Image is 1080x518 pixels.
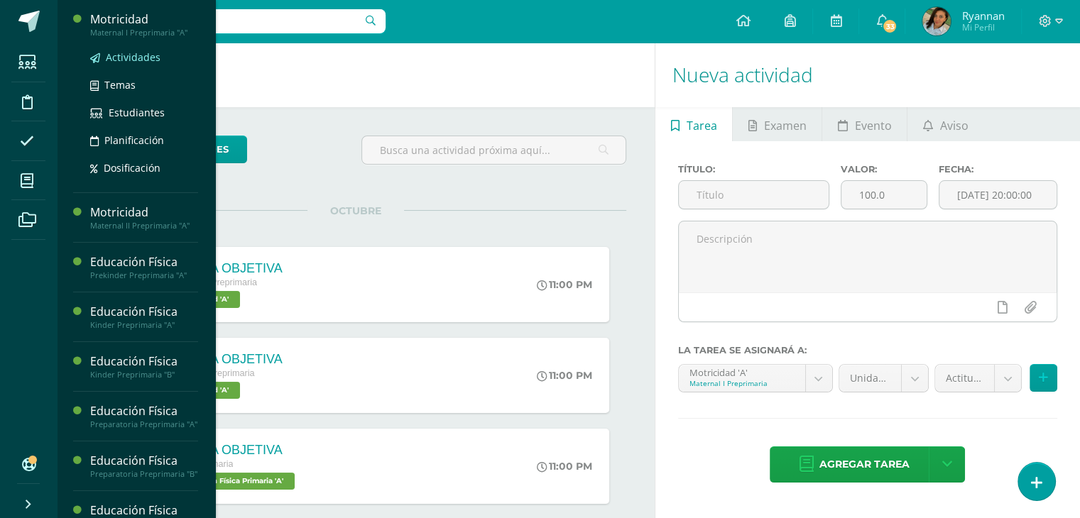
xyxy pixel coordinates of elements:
[90,469,198,479] div: Preparatoria Preprimaria "B"
[537,369,592,382] div: 11:00 PM
[90,304,198,320] div: Educación Física
[90,304,198,330] a: Educación FísicaKinder Preprimaria "A"
[104,161,160,175] span: Dosificación
[935,365,1021,392] a: Actitudinal (5.0%)
[104,78,136,92] span: Temas
[90,204,198,221] div: Motricidad
[74,43,638,107] h1: Actividades
[678,164,829,175] label: Título:
[939,181,1057,209] input: Fecha de entrega
[362,136,626,164] input: Busca una actividad próxima aquí...
[90,370,198,380] div: Kinder Preprimaria "B"
[922,7,951,35] img: 95e2457c508a8ff1d71f29c639c1ac90.png
[166,261,283,276] div: PRUEBA OBJETIVA
[655,107,732,141] a: Tarea
[90,221,198,231] div: Maternal II Preprimaria "A"
[90,254,198,270] div: Educación Física
[855,109,892,143] span: Evento
[109,106,165,119] span: Estudiantes
[90,132,198,148] a: Planificación
[678,345,1057,356] label: La tarea se asignará a:
[687,109,717,143] span: Tarea
[764,109,807,143] span: Examen
[882,18,898,34] span: 33
[106,50,160,64] span: Actividades
[90,320,198,330] div: Kinder Preprimaria "A"
[672,43,1063,107] h1: Nueva actividad
[679,365,832,392] a: Motricidad 'A'Maternal I Preprimaria
[822,107,907,141] a: Evento
[537,278,592,291] div: 11:00 PM
[90,453,198,479] a: Educación FísicaPreparatoria Preprimaria "B"
[104,133,164,147] span: Planificación
[841,164,927,175] label: Valor:
[90,104,198,121] a: Estudiantes
[90,403,198,429] a: Educación FísicaPreparatoria Preprimaria "A"
[839,365,929,392] a: Unidad 4
[689,365,795,378] div: Motricidad 'A'
[90,11,198,38] a: MotricidadMaternal I Preprimaria "A"
[537,460,592,473] div: 11:00 PM
[90,403,198,419] div: Educación Física
[90,419,198,429] div: Preparatoria Preprimaria "A"
[733,107,822,141] a: Examen
[90,11,198,28] div: Motricidad
[939,164,1057,175] label: Fecha:
[307,204,404,217] span: OCTUBRE
[90,28,198,38] div: Maternal I Preprimaria "A"
[850,365,891,392] span: Unidad 4
[90,254,198,280] a: Educación FísicaPrekinder Preprimaria "A"
[907,107,983,141] a: Aviso
[961,9,1004,23] span: Ryannan
[66,9,386,33] input: Busca un usuario...
[90,353,198,380] a: Educación FísicaKinder Preprimaria "B"
[90,453,198,469] div: Educación Física
[90,270,198,280] div: Prekinder Preprimaria "A"
[90,353,198,370] div: Educación Física
[90,160,198,176] a: Dosificación
[946,365,983,392] span: Actitudinal (5.0%)
[940,109,969,143] span: Aviso
[166,473,295,490] span: Educación Física Primaria 'A'
[166,443,298,458] div: PRUEBA OBJETIVA
[679,181,829,209] input: Título
[841,181,927,209] input: Puntos máximos
[90,77,198,93] a: Temas
[961,21,1004,33] span: Mi Perfil
[166,352,283,367] div: PRUEBA OBJETIVA
[90,204,198,231] a: MotricidadMaternal II Preprimaria "A"
[819,447,909,482] span: Agregar tarea
[689,378,795,388] div: Maternal I Preprimaria
[90,49,198,65] a: Actividades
